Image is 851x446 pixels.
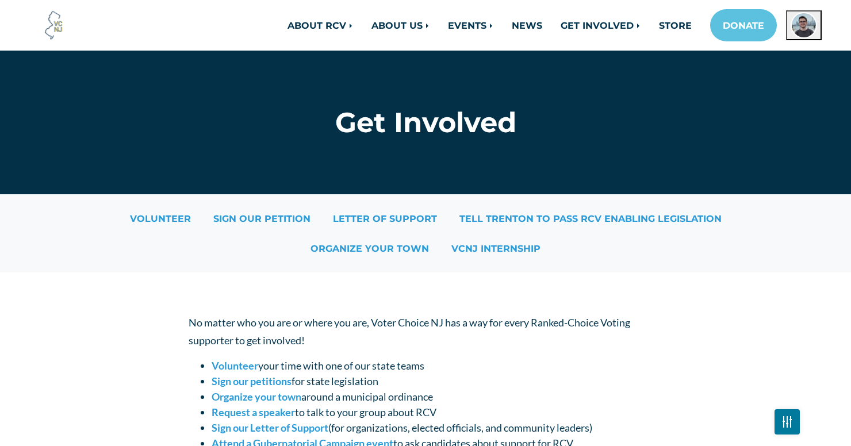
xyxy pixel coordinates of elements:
[278,14,362,37] a: ABOUT RCV
[212,375,292,387] a: Sign our petitions
[439,14,503,37] a: EVENTS
[650,14,701,37] a: STORE
[212,358,663,374] li: your time with one of our state teams
[212,421,328,434] a: Sign our Letter of Support
[212,390,301,403] a: Organize your town
[300,238,439,259] a: ORGANIZE YOUR TOWN
[189,106,663,139] h1: Get Involved
[503,14,551,37] a: NEWS
[449,208,732,229] a: TELL TRENTON TO PASS RCV ENABLING LEGISLATION
[441,238,551,259] a: VCNJ INTERNSHIP
[212,420,663,436] li: (for organizations, elected officials, and community leaders)
[323,208,447,229] a: LETTER OF SUPPORT
[362,14,439,37] a: ABOUT US
[551,14,650,37] a: GET INVOLVED
[212,359,258,372] a: Volunteer
[786,10,822,40] button: Open profile menu for John Cunningham
[203,208,321,229] a: SIGN OUR PETITION
[189,314,663,349] p: No matter who you are or where you are, Voter Choice NJ has a way for every Ranked-Choice Voting ...
[212,405,663,420] li: to talk to your group about RCV
[212,389,663,405] li: around a municipal ordinance
[189,9,822,41] nav: Main navigation
[39,10,70,41] img: Voter Choice NJ
[212,406,295,418] a: Request a speaker
[710,9,777,41] a: DONATE
[783,419,792,424] img: Fader
[212,374,663,389] li: for state legislation
[120,208,201,229] a: VOLUNTEER
[791,12,817,39] img: John Cunningham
